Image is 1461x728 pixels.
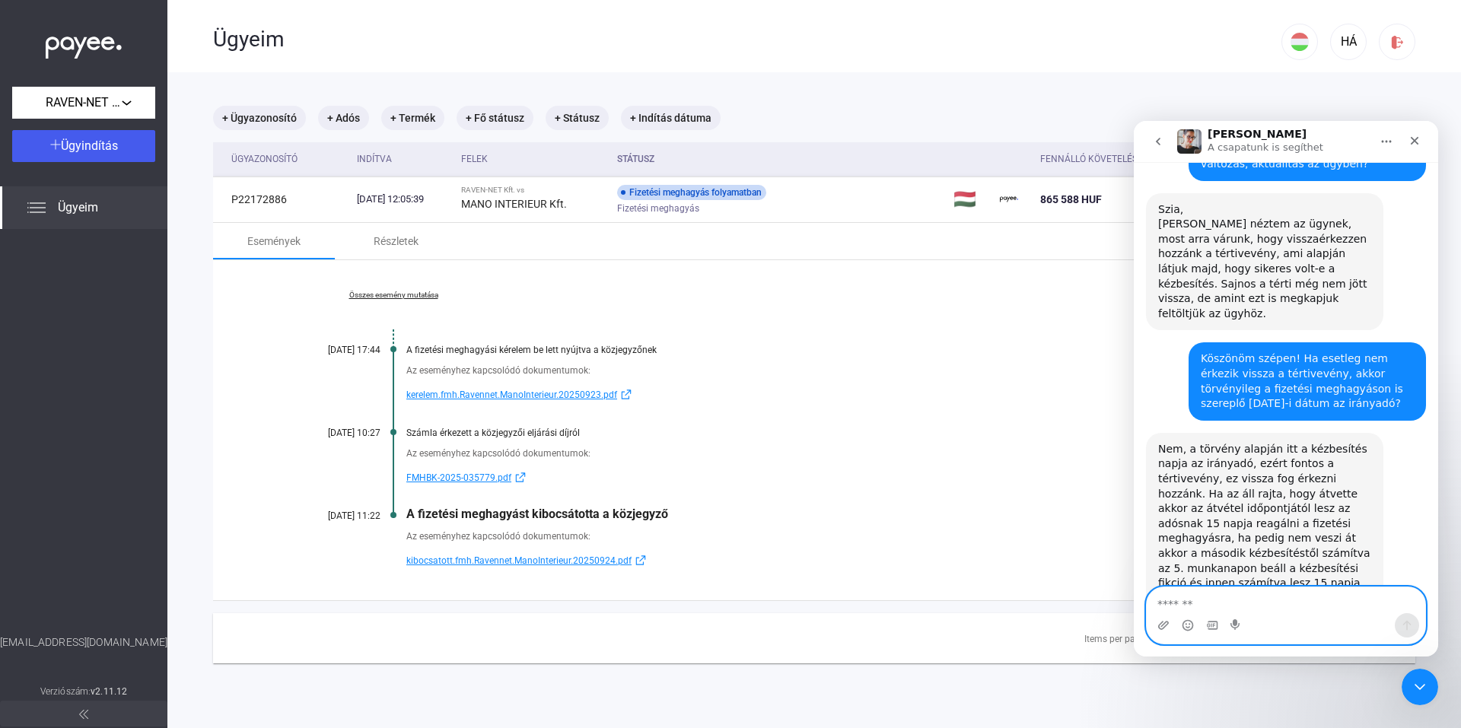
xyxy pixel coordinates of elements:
[58,199,98,217] span: Ügyeim
[461,150,605,168] div: Felek
[632,555,650,566] img: external-link-blue
[406,469,511,487] span: FMHBK-2025-035779.pdf
[947,176,994,222] td: 🇭🇺
[46,94,122,112] span: RAVEN-NET Kft.
[1389,34,1405,50] img: logout-red
[611,142,947,176] th: Státusz
[289,510,380,521] div: [DATE] 11:22
[381,106,444,130] mat-chip: + Termék
[1281,24,1318,60] button: HU
[1040,150,1191,168] div: Fennálló követelés
[231,150,298,168] div: Ügyazonosító
[406,386,617,404] span: kerelem.fmh.Ravennet.ManoInterieur.20250923.pdf
[1000,190,1018,208] img: payee-logo
[1291,33,1309,51] img: HU
[406,363,1339,378] div: Az eseményhez kapcsolódó dokumentumok:
[357,192,449,207] div: [DATE] 12:05:39
[213,106,306,130] mat-chip: + Ügyazonosító
[1379,24,1415,60] button: logout-red
[406,552,1339,570] a: kibocsatott.fmh.Ravennet.ManoInterieur.20250924.pdfexternal-link-blue
[1402,669,1438,705] iframe: Intercom live chat
[546,106,609,130] mat-chip: + Státusz
[1335,33,1361,51] div: HÁ
[511,472,530,483] img: external-link-blue
[61,138,118,153] span: Ügyindítás
[374,232,419,250] div: Részletek
[12,87,155,119] button: RAVEN-NET Kft.
[406,386,1339,404] a: kerelem.fmh.Ravennet.ManoInterieur.20250923.pdfexternal-link-blue
[1330,24,1367,60] button: HÁ
[289,291,498,300] a: Összes esemény mutatása
[461,150,488,168] div: Felek
[617,389,635,400] img: external-link-blue
[247,232,301,250] div: Események
[91,686,127,697] strong: v2.11.12
[289,345,380,355] div: [DATE] 17:44
[406,552,632,570] span: kibocsatott.fmh.Ravennet.ManoInterieur.20250924.pdf
[406,529,1339,544] div: Az eseményhez kapcsolódó dokumentumok:
[1084,630,1147,648] div: Items per page:
[1134,121,1438,656] iframe: Intercom live chat
[357,150,449,168] div: Indítva
[357,150,392,168] div: Indítva
[461,198,567,210] strong: MANO INTERIEUR Kft.
[457,106,533,130] mat-chip: + Fő státusz
[50,139,61,150] img: plus-white.svg
[12,130,155,162] button: Ügyindítás
[213,27,1281,52] div: Ügyeim
[406,469,1339,487] a: FMHBK-2025-035779.pdfexternal-link-blue
[231,150,345,168] div: Ügyazonosító
[213,176,351,222] td: P22172886
[318,106,369,130] mat-chip: + Adós
[289,428,380,438] div: [DATE] 10:27
[1040,150,1138,168] div: Fennálló követelés
[406,428,1339,438] div: Számla érkezett a közjegyzői eljárási díjról
[621,106,721,130] mat-chip: + Indítás dátuma
[27,199,46,217] img: list.svg
[46,28,122,59] img: white-payee-white-dot.svg
[617,185,766,200] div: Fizetési meghagyás folyamatban
[406,507,1339,521] div: A fizetési meghagyást kibocsátotta a közjegyző
[461,186,605,195] div: RAVEN-NET Kft. vs
[79,710,88,719] img: arrow-double-left-grey.svg
[406,446,1339,461] div: Az eseményhez kapcsolódó dokumentumok:
[406,345,1339,355] div: A fizetési meghagyási kérelem be lett nyújtva a közjegyzőnek
[1040,193,1102,205] span: 865 588 HUF
[617,199,699,218] span: Fizetési meghagyás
